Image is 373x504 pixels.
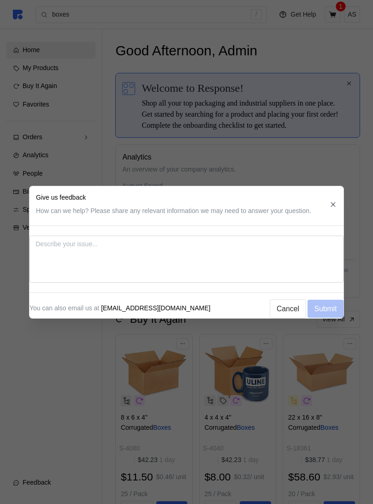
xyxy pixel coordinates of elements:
p: You can also email us at [30,303,210,314]
p: How can we help? Please share any relevant information we may need to answer your question. [36,206,311,216]
button: Cancel [270,299,306,318]
p: Give us feedback [36,193,311,203]
p: Cancel [277,302,299,314]
span: [EMAIL_ADDRESS][DOMAIN_NAME] [101,304,210,312]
